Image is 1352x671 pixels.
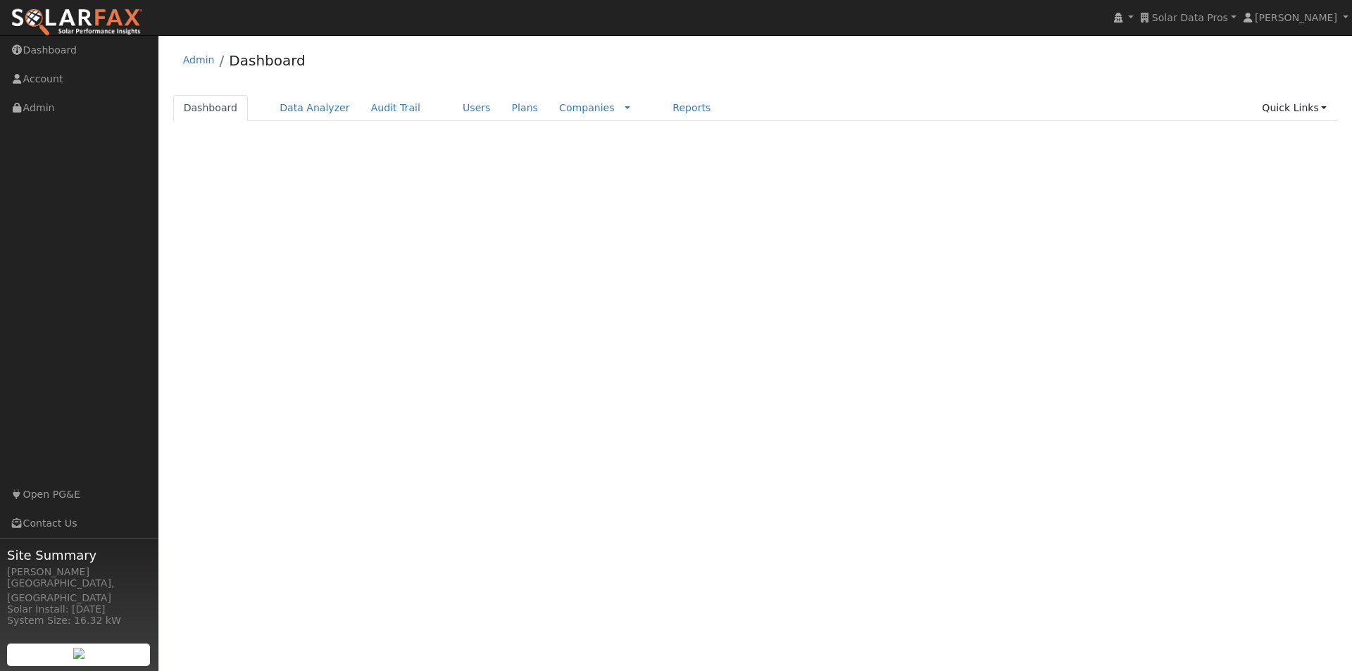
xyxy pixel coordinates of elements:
div: [GEOGRAPHIC_DATA], [GEOGRAPHIC_DATA] [7,576,151,606]
div: [PERSON_NAME] [7,565,151,579]
img: retrieve [73,648,84,659]
span: [PERSON_NAME] [1255,12,1337,23]
span: Solar Data Pros [1152,12,1228,23]
div: System Size: 16.32 kW [7,613,151,628]
a: Quick Links [1251,95,1337,121]
div: Solar Install: [DATE] [7,602,151,617]
a: Companies [559,102,615,113]
a: Admin [183,54,215,65]
img: SolarFax [11,8,143,37]
a: Dashboard [229,52,306,69]
a: Data Analyzer [269,95,361,121]
a: Reports [662,95,721,121]
span: Site Summary [7,546,151,565]
a: Dashboard [173,95,249,121]
a: Audit Trail [361,95,431,121]
a: Plans [501,95,549,121]
a: Users [452,95,501,121]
